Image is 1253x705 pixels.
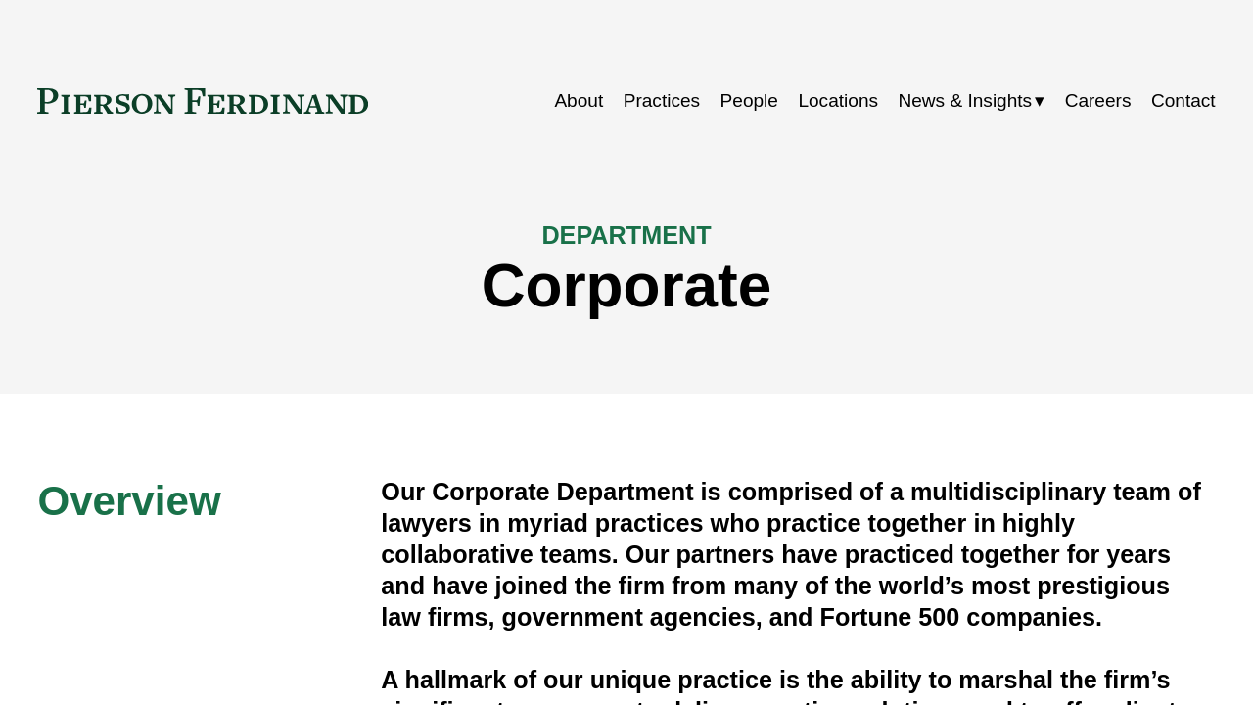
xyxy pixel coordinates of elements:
[541,221,711,249] span: DEPARTMENT
[1151,82,1216,119] a: Contact
[37,251,1215,320] h1: Corporate
[37,478,220,524] span: Overview
[1065,82,1132,119] a: Careers
[624,82,700,119] a: Practices
[554,82,603,119] a: About
[798,82,878,119] a: Locations
[898,84,1032,117] span: News & Insights
[720,82,778,119] a: People
[381,476,1215,633] h4: Our Corporate Department is comprised of a multidisciplinary team of lawyers in myriad practices ...
[898,82,1044,119] a: folder dropdown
